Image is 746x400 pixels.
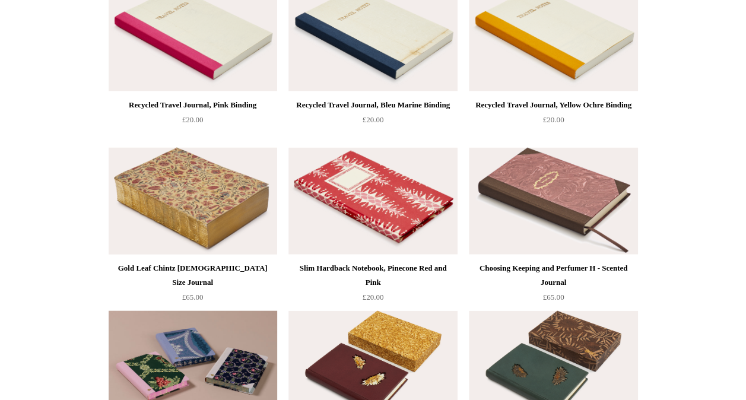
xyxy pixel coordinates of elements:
[469,261,637,310] a: Choosing Keeping and Perfumer H - Scented Journal £65.00
[363,115,384,124] span: £20.00
[109,148,277,255] img: Gold Leaf Chintz Bible Size Journal
[543,293,564,301] span: £65.00
[288,261,457,310] a: Slim Hardback Notebook, Pinecone Red and Pink £20.00
[112,98,274,112] div: Recycled Travel Journal, Pink Binding
[109,148,277,255] a: Gold Leaf Chintz Bible Size Journal Gold Leaf Chintz Bible Size Journal
[109,261,277,310] a: Gold Leaf Chintz [DEMOGRAPHIC_DATA] Size Journal £65.00
[469,148,637,255] a: Choosing Keeping and Perfumer H - Scented Journal Choosing Keeping and Perfumer H - Scented Journal
[469,148,637,255] img: Choosing Keeping and Perfumer H - Scented Journal
[288,98,457,147] a: Recycled Travel Journal, Bleu Marine Binding £20.00
[182,293,204,301] span: £65.00
[291,98,454,112] div: Recycled Travel Journal, Bleu Marine Binding
[363,293,384,301] span: £20.00
[543,115,564,124] span: £20.00
[109,98,277,147] a: Recycled Travel Journal, Pink Binding £20.00
[288,148,457,255] img: Slim Hardback Notebook, Pinecone Red and Pink
[472,98,634,112] div: Recycled Travel Journal, Yellow Ochre Binding
[472,261,634,290] div: Choosing Keeping and Perfumer H - Scented Journal
[469,98,637,147] a: Recycled Travel Journal, Yellow Ochre Binding £20.00
[291,261,454,290] div: Slim Hardback Notebook, Pinecone Red and Pink
[112,261,274,290] div: Gold Leaf Chintz [DEMOGRAPHIC_DATA] Size Journal
[182,115,204,124] span: £20.00
[288,148,457,255] a: Slim Hardback Notebook, Pinecone Red and Pink Slim Hardback Notebook, Pinecone Red and Pink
